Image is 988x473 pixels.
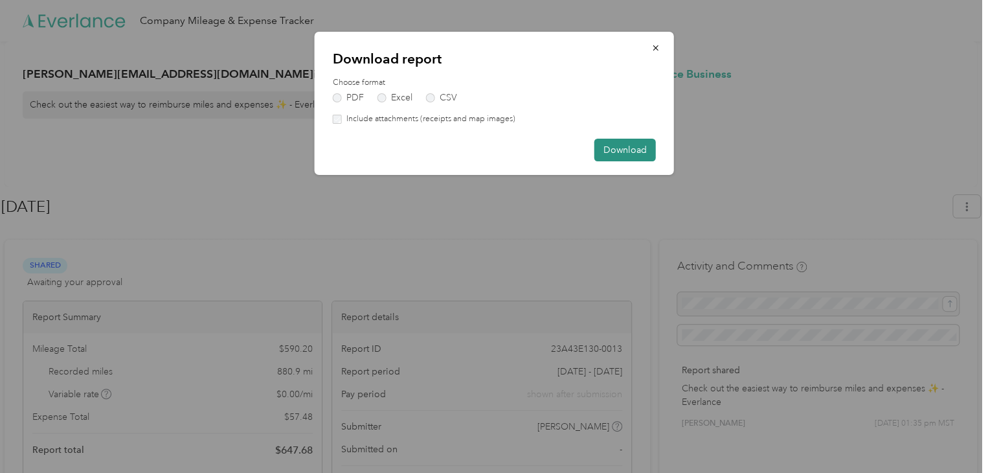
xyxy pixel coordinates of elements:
button: Download [594,139,656,161]
label: CSV [426,93,457,102]
label: PDF [333,93,364,102]
label: Excel [377,93,412,102]
label: Choose format [333,77,656,89]
label: Include attachments (receipts and map images) [342,113,515,125]
p: Download report [333,50,656,68]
